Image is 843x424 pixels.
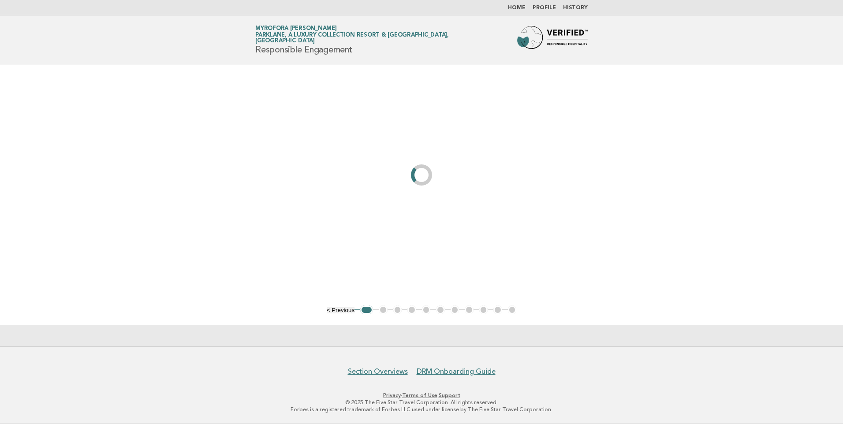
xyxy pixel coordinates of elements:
a: Home [508,5,526,11]
h1: Responsible Engagement [255,26,503,54]
a: History [563,5,588,11]
span: Parklane, a Luxury Collection Resort & [GEOGRAPHIC_DATA], [GEOGRAPHIC_DATA] [255,33,503,44]
a: Support [439,392,460,398]
a: Myrofora [PERSON_NAME]Parklane, a Luxury Collection Resort & [GEOGRAPHIC_DATA], [GEOGRAPHIC_DATA] [255,26,503,44]
p: Forbes is a registered trademark of Forbes LLC used under license by The Five Star Travel Corpora... [152,406,691,413]
a: DRM Onboarding Guide [417,367,496,376]
a: Privacy [383,392,401,398]
a: Terms of Use [402,392,437,398]
a: Profile [533,5,556,11]
img: Forbes Travel Guide [517,26,588,54]
p: · · [152,392,691,399]
p: © 2025 The Five Star Travel Corporation. All rights reserved. [152,399,691,406]
a: Section Overviews [348,367,408,376]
